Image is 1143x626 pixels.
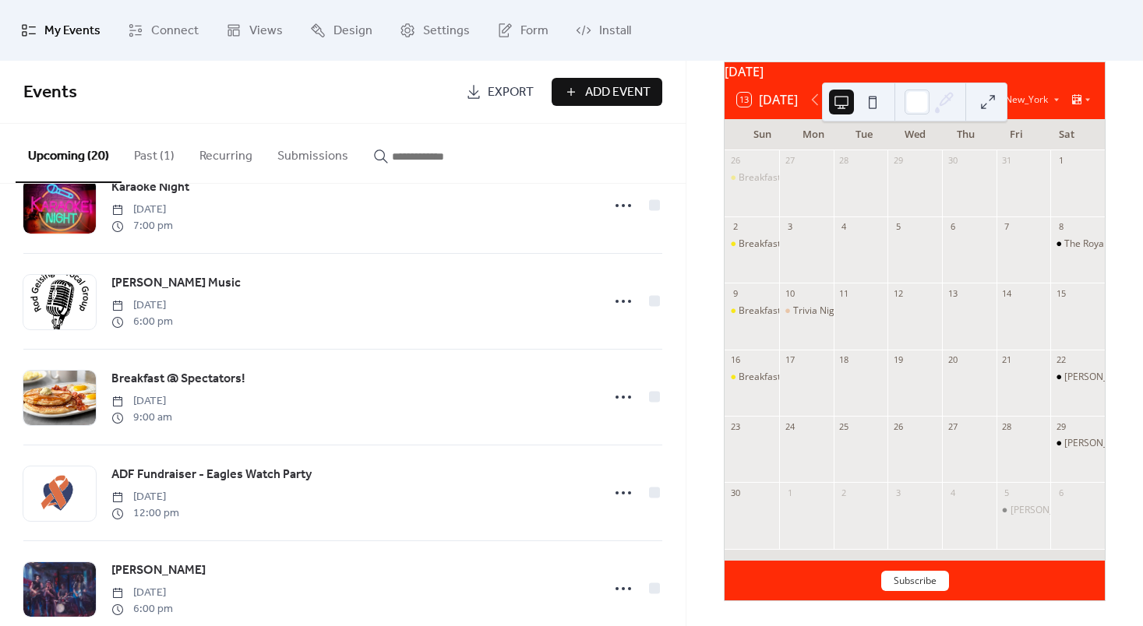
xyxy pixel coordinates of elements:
[947,287,958,299] div: 13
[388,6,482,55] a: Settings
[1050,237,1105,251] div: The Royal Picks
[111,505,179,522] span: 12:00 pm
[552,78,662,106] button: Add Event
[488,83,534,102] span: Export
[1001,420,1013,432] div: 28
[298,6,384,55] a: Design
[1050,371,1105,384] div: Stan and Codie
[1055,487,1067,498] div: 6
[892,354,904,366] div: 19
[111,218,173,234] span: 7:00 pm
[947,354,958,366] div: 20
[892,420,904,432] div: 26
[111,489,179,505] span: [DATE]
[1055,287,1067,299] div: 15
[423,19,470,44] span: Settings
[111,274,241,293] span: [PERSON_NAME] Music
[23,76,77,110] span: Events
[485,6,560,55] a: Form
[1055,354,1067,366] div: 22
[784,155,796,167] div: 27
[890,119,940,150] div: Wed
[333,19,372,44] span: Design
[788,119,838,150] div: Mon
[732,89,803,111] button: 13[DATE]
[892,487,904,498] div: 3
[784,420,796,432] div: 24
[1001,487,1013,498] div: 5
[838,354,850,366] div: 18
[991,119,1042,150] div: Fri
[725,304,779,318] div: Breakfast @ Spectators!
[111,297,173,314] span: [DATE]
[16,124,122,183] button: Upcoming (20)
[940,119,991,150] div: Thu
[44,19,101,44] span: My Events
[729,287,741,299] div: 9
[111,369,245,389] a: Breakfast @ Spectators!
[265,124,361,181] button: Submissions
[739,237,843,251] div: Breakfast @ Spectators!
[947,487,958,498] div: 4
[784,487,796,498] div: 1
[599,19,631,44] span: Install
[947,221,958,233] div: 6
[187,124,265,181] button: Recurring
[739,304,843,318] div: Breakfast @ Spectators!
[249,19,283,44] span: Views
[725,62,1105,81] div: [DATE]
[881,571,949,591] button: Subscribe
[784,354,796,366] div: 17
[111,273,241,294] a: [PERSON_NAME] Music
[111,585,173,601] span: [DATE]
[729,420,741,432] div: 23
[892,287,904,299] div: 12
[739,171,843,185] div: Breakfast @ Spectators!
[1050,437,1105,450] div: Kevin & Dean
[214,6,295,55] a: Views
[111,178,189,198] a: Karaoke Night
[725,171,779,185] div: Breakfast @ Spectators!
[729,221,741,233] div: 2
[520,19,549,44] span: Form
[122,124,187,181] button: Past (1)
[1064,237,1131,251] div: The Royal Picks
[838,221,850,233] div: 4
[9,6,112,55] a: My Events
[997,504,1051,517] div: Maddy Kas
[729,155,741,167] div: 26
[111,601,173,617] span: 6:00 pm
[739,371,843,384] div: Breakfast @ Spectators!
[947,155,958,167] div: 30
[111,202,173,218] span: [DATE]
[1055,420,1067,432] div: 29
[838,119,889,150] div: Tue
[838,155,850,167] div: 28
[1055,221,1067,233] div: 8
[838,487,850,498] div: 2
[793,304,843,318] div: Trivia Night
[1055,155,1067,167] div: 1
[729,487,741,498] div: 30
[838,287,850,299] div: 11
[1001,354,1013,366] div: 21
[1001,287,1013,299] div: 14
[947,420,958,432] div: 27
[111,393,172,410] span: [DATE]
[111,410,172,426] span: 9:00 am
[111,465,312,485] a: ADF Fundraiser - Eagles Watch Party
[454,78,545,106] a: Export
[725,237,779,251] div: Breakfast @ Spectators!
[111,314,173,330] span: 6:00 pm
[1001,155,1013,167] div: 31
[116,6,210,55] a: Connect
[838,420,850,432] div: 25
[151,19,199,44] span: Connect
[784,287,796,299] div: 10
[564,6,643,55] a: Install
[784,221,796,233] div: 3
[111,561,206,580] span: [PERSON_NAME]
[779,304,834,318] div: Trivia Night
[111,178,189,197] span: Karaoke Night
